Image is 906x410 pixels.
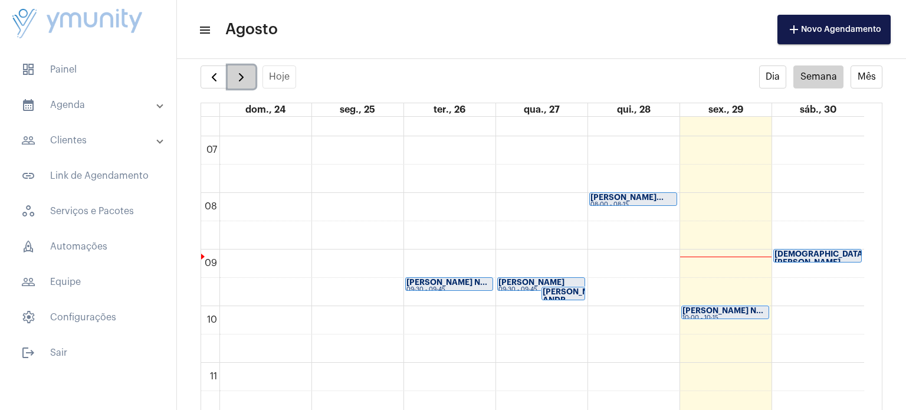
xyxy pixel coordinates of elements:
[21,133,35,147] mat-icon: sidenav icon
[521,103,562,116] a: 27 de agosto de 2025
[21,275,35,289] mat-icon: sidenav icon
[228,65,255,89] button: Próximo Semana
[21,346,35,360] mat-icon: sidenav icon
[498,278,564,286] strong: [PERSON_NAME]
[243,103,288,116] a: 24 de agosto de 2025
[21,63,35,77] span: sidenav icon
[21,133,157,147] mat-panel-title: Clientes
[797,103,839,116] a: 30 de agosto de 2025
[7,126,176,155] mat-expansion-panel-header: sidenav iconClientes
[12,339,165,367] span: Sair
[406,278,487,286] strong: [PERSON_NAME] N...
[21,240,35,254] span: sidenav icon
[777,15,891,44] button: Novo Agendamento
[12,303,165,332] span: Configurações
[12,55,165,84] span: Painel
[787,22,801,37] mat-icon: add
[851,65,882,88] button: Mês
[198,23,210,37] mat-icon: sidenav icon
[202,201,219,212] div: 08
[12,268,165,296] span: Equipe
[12,162,165,190] span: Link de Agendamento
[406,287,492,293] div: 09:30 - 09:45
[201,65,228,89] button: Semana Anterior
[615,103,653,116] a: 28 de agosto de 2025
[21,98,157,112] mat-panel-title: Agenda
[682,307,763,314] strong: [PERSON_NAME] N...
[498,287,584,293] div: 09:30 - 09:45
[225,20,278,39] span: Agosto
[12,232,165,261] span: Automações
[204,145,219,155] div: 07
[21,169,35,183] mat-icon: sidenav icon
[7,91,176,119] mat-expansion-panel-header: sidenav iconAgenda
[21,310,35,324] span: sidenav icon
[202,258,219,268] div: 09
[787,25,881,34] span: Novo Agendamento
[21,204,35,218] span: sidenav icon
[774,250,866,266] strong: [DEMOGRAPHIC_DATA][PERSON_NAME]...
[262,65,297,88] button: Hoje
[590,193,664,201] strong: [PERSON_NAME]...
[205,314,219,325] div: 10
[706,103,746,116] a: 29 de agosto de 2025
[793,65,843,88] button: Semana
[431,103,468,116] a: 26 de agosto de 2025
[9,6,145,42] img: da4d17c4-93e0-4e87-ea01-5b37ad3a248d.png
[12,197,165,225] span: Serviços e Pacotes
[682,315,768,322] div: 10:00 - 10:15
[543,288,609,304] strong: [PERSON_NAME] ANDR...
[759,65,787,88] button: Dia
[208,371,219,382] div: 11
[337,103,377,116] a: 25 de agosto de 2025
[21,98,35,112] mat-icon: sidenav icon
[590,202,676,208] div: 08:00 - 08:15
